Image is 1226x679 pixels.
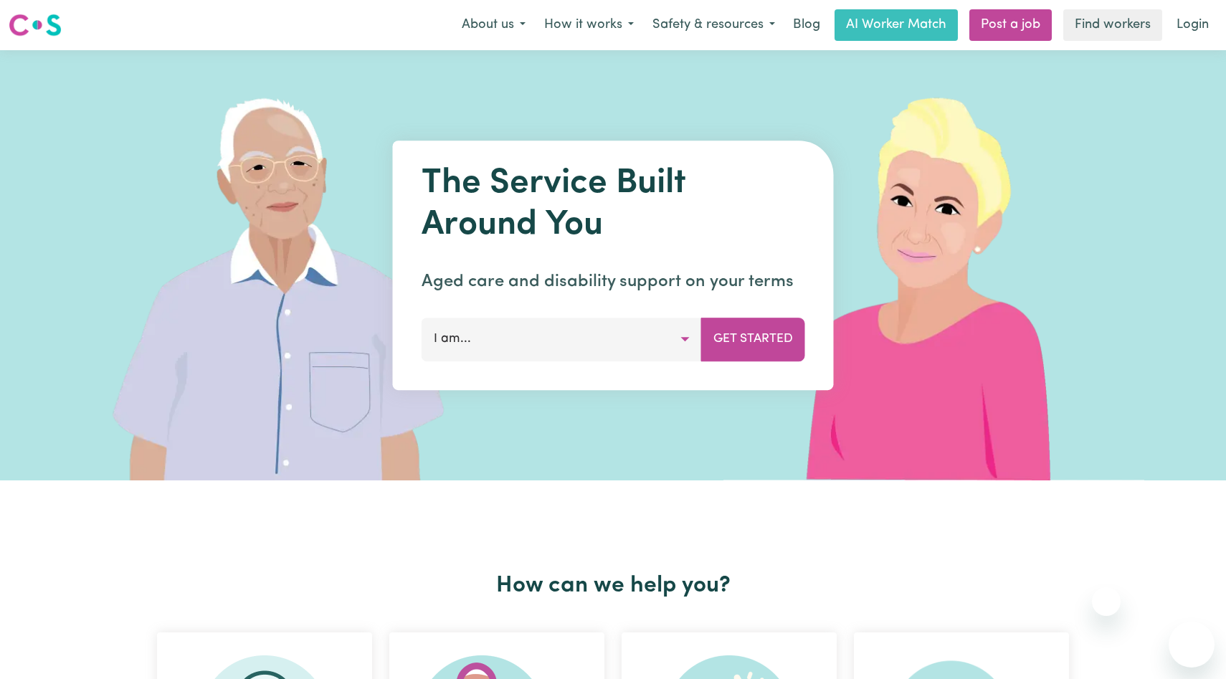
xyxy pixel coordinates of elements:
button: Get Started [701,318,805,361]
a: Blog [784,9,829,41]
iframe: Button to launch messaging window [1169,622,1215,668]
button: How it works [535,10,643,40]
h2: How can we help you? [148,572,1078,599]
button: Safety & resources [643,10,784,40]
button: I am... [422,318,702,361]
p: Aged care and disability support on your terms [422,269,805,295]
h1: The Service Built Around You [422,163,805,246]
a: Post a job [969,9,1052,41]
a: Careseekers logo [9,9,62,42]
img: Careseekers logo [9,12,62,38]
iframe: Close message [1092,587,1121,616]
a: Login [1168,9,1217,41]
a: Find workers [1063,9,1162,41]
a: AI Worker Match [835,9,958,41]
button: About us [452,10,535,40]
